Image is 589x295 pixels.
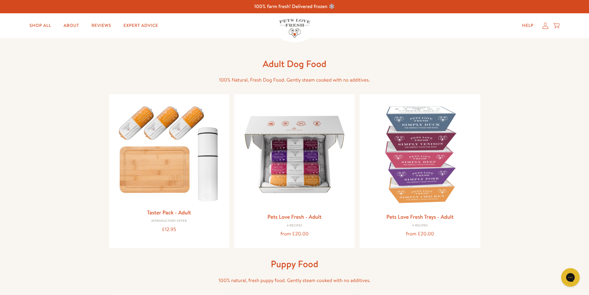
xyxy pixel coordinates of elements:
img: Pets Love Fresh [279,19,310,38]
div: from £20.00 [239,230,350,238]
img: Pets Love Fresh Trays - Adult [365,99,475,209]
div: 4 Recipes [239,224,350,228]
a: Taster Pack - Adult [147,209,191,216]
div: from £20.00 [365,230,475,238]
a: Pets Love Fresh - Adult [267,213,322,221]
a: Help [517,19,539,32]
iframe: Gorgias live chat messenger [558,266,583,289]
a: Shop All [24,19,56,32]
img: Taster Pack - Adult [114,99,224,205]
a: About [58,19,84,32]
img: Pets Love Fresh - Adult [239,99,350,209]
div: Introductory Offer [114,219,224,223]
span: 100% Natural, Fresh Dog Food. Gently steam cooked with no additives. [219,77,370,83]
span: 100% natural, fresh puppy food. Gently steam cooked with no additives. [219,277,370,284]
a: Expert Advice [119,19,163,32]
h1: Puppy Food [196,258,394,270]
div: £12.95 [114,225,224,234]
a: Pets Love Fresh Trays - Adult [386,213,453,221]
div: 4 Recipes [365,224,475,228]
h1: Adult Dog Food [196,58,394,70]
a: Reviews [86,19,116,32]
